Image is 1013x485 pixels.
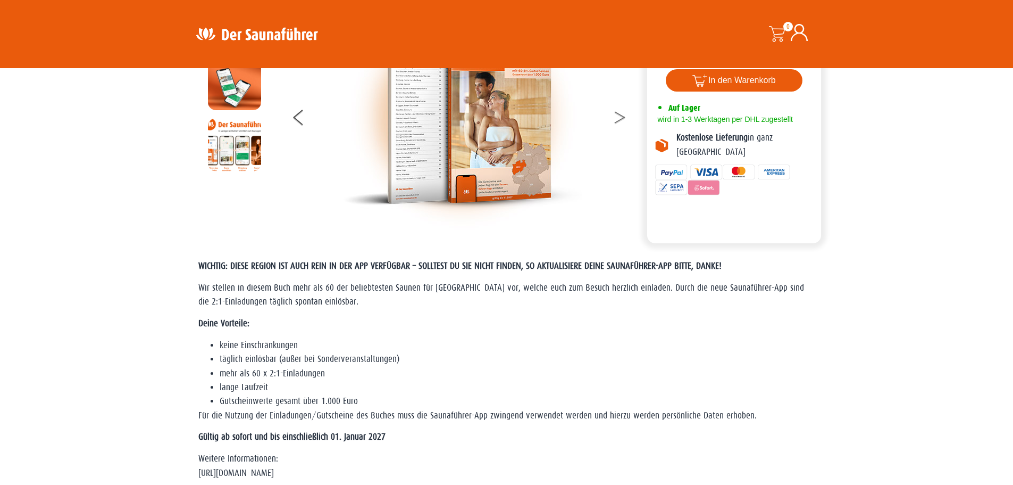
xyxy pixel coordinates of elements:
[655,115,793,124] span: wird in 1-3 Werktagen per DHL zugestellt
[208,57,261,110] img: MOCKUP-iPhone_regional
[666,69,802,92] button: In den Warenkorb
[198,432,386,442] strong: Gültig ab sofort und bis einschließlich 01. Januar 2027
[220,394,815,408] li: Gutscheinwerte gesamt über 1.000 Euro
[198,409,815,423] p: Für die Nutzung der Einladungen/Gutscheine des Buches muss die Saunaführer-App zwingend verwendet...
[676,133,748,143] b: Kostenlose Lieferung
[676,131,814,159] p: in ganz [GEOGRAPHIC_DATA]
[198,261,722,271] span: WICHTIG: DIESE REGION IST AUCH REIN IN DER APP VERFÜGBAR – SOLLTEST DU SIE NICHT FINDEN, SO AKTUA...
[208,118,261,171] img: Anleitung7tn
[220,352,815,366] li: täglich einlösbar (außer bei Sonderveranstaltungen)
[783,22,793,31] span: 0
[198,452,815,480] p: Weitere Informationen: [URL][DOMAIN_NAME]
[220,339,815,352] li: keine Einschränkungen
[198,283,804,307] span: Wir stellen in diesem Buch mehr als 60 der beliebtesten Saunen für [GEOGRAPHIC_DATA] vor, welche ...
[220,381,815,394] li: lange Laufzeit
[668,103,700,113] span: Auf Lager
[198,318,249,328] strong: Deine Vorteile:
[220,367,815,381] li: mehr als 60 x 2:1-Einladungen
